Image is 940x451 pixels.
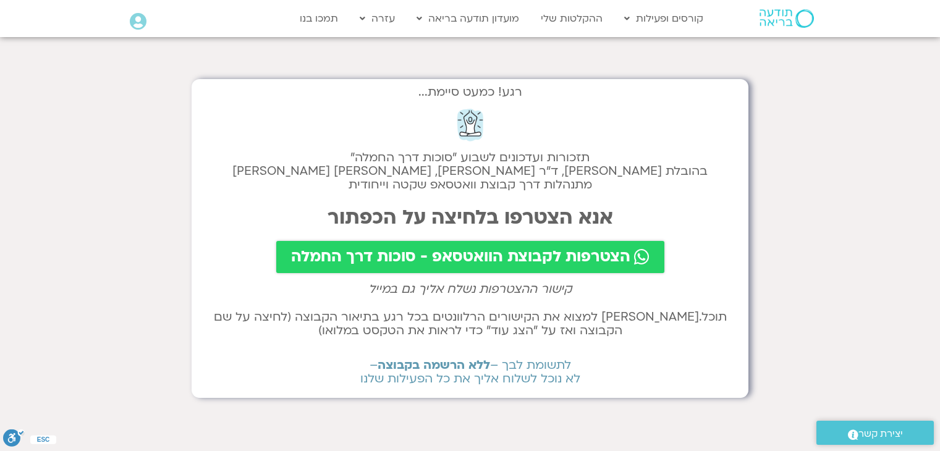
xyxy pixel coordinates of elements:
a: קורסים ופעילות [618,7,709,30]
span: הצטרפות לקבוצת הוואטסאפ - סוכות דרך החמלה [291,248,630,266]
a: יצירת קשר [816,421,934,445]
a: הצטרפות לקבוצת הוואטסאפ - סוכות דרך החמלה [276,241,664,273]
a: ההקלטות שלי [535,7,609,30]
a: תמכו בנו [294,7,344,30]
b: ללא הרשמה בקבוצה [378,357,490,373]
a: מועדון תודעה בריאה [410,7,525,30]
h2: רגע! כמעט סיימת... [204,91,736,93]
img: תודעה בריאה [760,9,814,28]
h2: אנא הצטרפו בלחיצה על הכפתור [204,206,736,229]
a: עזרה [354,7,401,30]
h2: לתשומת לבך – – לא נוכל לשלוח אליך את כל הפעילות שלנו [204,358,736,386]
h2: קישור ההצטרפות נשלח אליך גם במייל [204,282,736,296]
h2: תוכל.[PERSON_NAME] למצוא את הקישורים הרלוונטים בכל רגע בתיאור הקבוצה (לחיצה על שם הקבוצה ואז על ״... [204,310,736,337]
span: יצירת קשר [858,426,903,442]
h2: תזכורות ועדכונים לשבוע "סוכות דרך החמלה" בהובלת [PERSON_NAME], ד״ר [PERSON_NAME], [PERSON_NAME] [... [204,151,736,192]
